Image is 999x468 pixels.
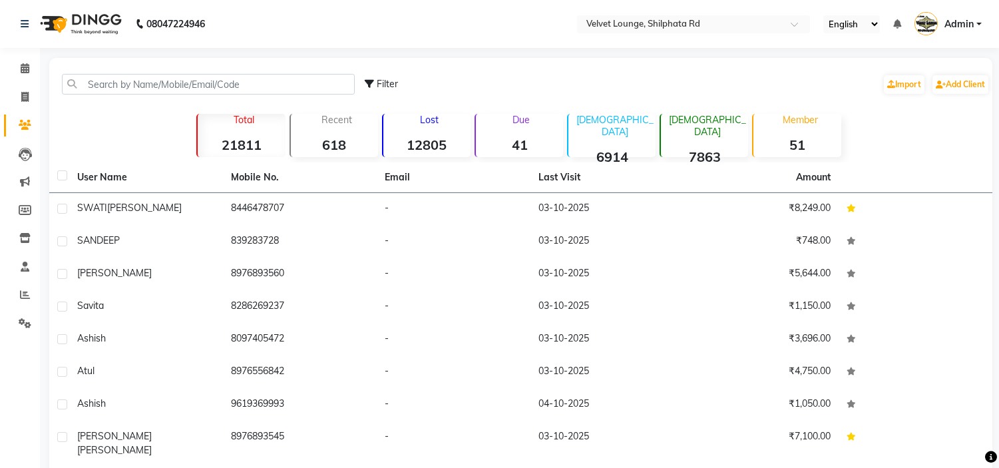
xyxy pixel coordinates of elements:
[944,17,974,31] span: Admin
[685,226,839,258] td: ₹748.00
[377,78,398,90] span: Filter
[914,12,938,35] img: Admin
[377,356,530,389] td: -
[223,258,377,291] td: 8976893560
[530,258,684,291] td: 03-10-2025
[77,365,95,377] span: atul
[685,324,839,356] td: ₹3,696.00
[223,389,377,421] td: 9619369993
[77,332,106,344] span: ashish
[568,148,656,165] strong: 6914
[223,162,377,193] th: Mobile No.
[146,5,205,43] b: 08047224946
[685,356,839,389] td: ₹4,750.00
[377,324,530,356] td: -
[383,136,471,153] strong: 12805
[666,114,748,138] p: [DEMOGRAPHIC_DATA]
[377,162,530,193] th: Email
[291,136,378,153] strong: 618
[223,421,377,465] td: 8976893545
[77,300,104,312] span: savita
[661,148,748,165] strong: 7863
[530,291,684,324] td: 03-10-2025
[530,389,684,421] td: 04-10-2025
[685,421,839,465] td: ₹7,100.00
[753,136,841,153] strong: 51
[77,444,152,456] span: [PERSON_NAME]
[377,258,530,291] td: -
[77,430,152,442] span: [PERSON_NAME]
[223,324,377,356] td: 8097405472
[377,421,530,465] td: -
[69,162,223,193] th: User Name
[198,136,285,153] strong: 21811
[685,193,839,226] td: ₹8,249.00
[377,291,530,324] td: -
[530,421,684,465] td: 03-10-2025
[530,162,684,193] th: Last Visit
[223,356,377,389] td: 8976556842
[203,114,285,126] p: Total
[34,5,125,43] img: logo
[377,226,530,258] td: -
[932,75,988,94] a: Add Client
[377,389,530,421] td: -
[530,356,684,389] td: 03-10-2025
[223,226,377,258] td: 839283728
[685,291,839,324] td: ₹1,150.00
[389,114,471,126] p: Lost
[574,114,656,138] p: [DEMOGRAPHIC_DATA]
[476,136,563,153] strong: 41
[530,193,684,226] td: 03-10-2025
[223,193,377,226] td: 8446478707
[788,162,839,192] th: Amount
[223,291,377,324] td: 8286269237
[759,114,841,126] p: Member
[685,389,839,421] td: ₹1,050.00
[62,74,355,95] input: Search by Name/Mobile/Email/Code
[77,202,107,214] span: SWATI
[884,75,924,94] a: Import
[77,267,152,279] span: [PERSON_NAME]
[77,234,120,246] span: SANDEEP
[377,193,530,226] td: -
[479,114,563,126] p: Due
[107,202,182,214] span: [PERSON_NAME]
[77,397,106,409] span: ashish
[530,324,684,356] td: 03-10-2025
[685,258,839,291] td: ₹5,644.00
[530,226,684,258] td: 03-10-2025
[296,114,378,126] p: Recent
